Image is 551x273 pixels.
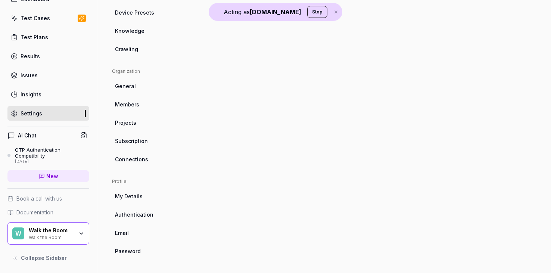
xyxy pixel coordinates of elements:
div: Test Cases [21,14,50,22]
h4: AI Chat [18,131,37,139]
div: OTP Authentication Compatibility [15,147,89,159]
a: My Details [112,189,184,203]
a: General [112,79,184,93]
span: Collapse Sidebar [21,254,67,262]
a: Test Plans [7,30,89,44]
a: Results [7,49,89,63]
div: Organization [112,68,184,75]
a: OTP Authentication Compatibility[DATE] [7,147,89,164]
span: Connections [115,155,148,163]
a: Book a call with us [7,195,89,202]
a: Crawling [112,42,184,56]
span: General [115,82,136,90]
button: Stop [307,6,327,18]
span: New [46,172,58,180]
div: Walk the Room [29,227,74,234]
a: Issues [7,68,89,83]
span: Documentation [16,208,53,216]
span: Members [115,100,139,108]
span: Email [115,229,129,237]
a: New [7,170,89,182]
button: Collapse Sidebar [7,251,89,266]
a: Insights [7,87,89,102]
div: Insights [21,90,41,98]
div: Test Plans [21,33,48,41]
a: Connections [112,152,184,166]
span: Book a call with us [16,195,62,202]
a: Documentation [7,208,89,216]
div: Walk the Room [29,234,74,240]
button: WWalk the RoomWalk the Room [7,222,89,245]
a: Authentication [112,208,184,221]
span: W [12,227,24,239]
div: Issues [21,71,38,79]
span: Authentication [115,211,153,218]
a: Knowledge [112,24,184,38]
a: Device Presets [112,6,184,19]
span: Knowledge [115,27,144,35]
span: Projects [115,119,136,127]
div: Settings [21,109,42,117]
a: Settings [7,106,89,121]
a: Subscription [112,134,184,148]
div: [DATE] [15,159,89,164]
span: Password [115,247,141,255]
a: Projects [112,116,184,130]
span: Device Presets [115,9,154,16]
a: Test Cases [7,11,89,25]
a: Password [112,244,184,258]
span: Subscription [115,137,148,145]
a: Email [112,226,184,240]
span: My Details [115,192,143,200]
span: Crawling [115,45,138,53]
div: Profile [112,178,184,185]
a: Members [112,97,184,111]
div: Results [21,52,40,60]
